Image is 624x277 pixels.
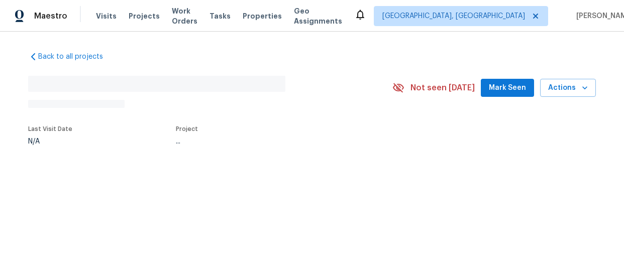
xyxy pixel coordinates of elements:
[410,83,475,93] span: Not seen [DATE]
[489,82,526,94] span: Mark Seen
[28,126,72,132] span: Last Visit Date
[172,6,197,26] span: Work Orders
[481,79,534,97] button: Mark Seen
[96,11,117,21] span: Visits
[548,82,588,94] span: Actions
[382,11,525,21] span: [GEOGRAPHIC_DATA], [GEOGRAPHIC_DATA]
[28,138,72,145] div: N/A
[294,6,342,26] span: Geo Assignments
[34,11,67,21] span: Maestro
[129,11,160,21] span: Projects
[210,13,231,20] span: Tasks
[243,11,282,21] span: Properties
[176,138,369,145] div: ...
[540,79,596,97] button: Actions
[28,52,125,62] a: Back to all projects
[176,126,198,132] span: Project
